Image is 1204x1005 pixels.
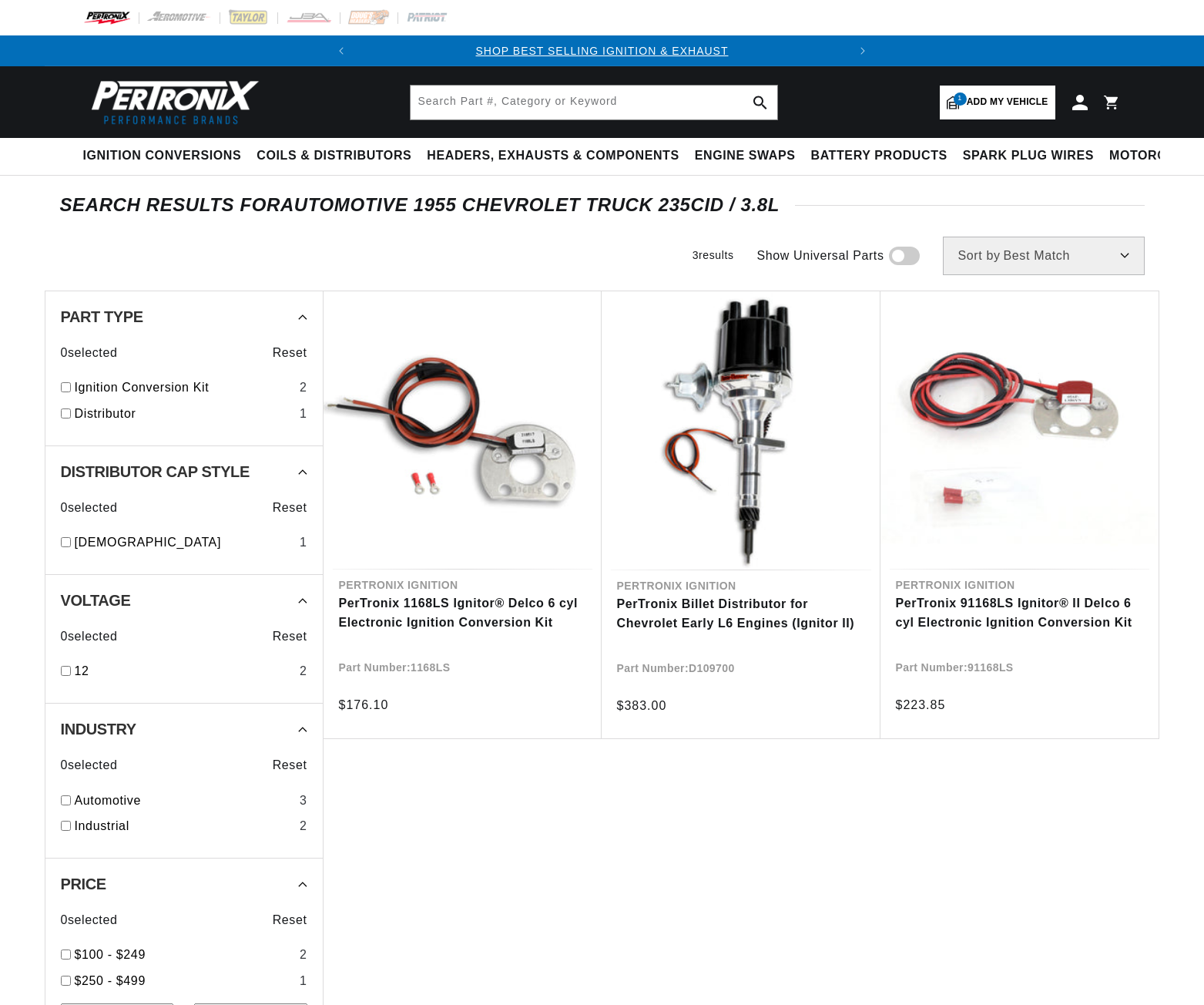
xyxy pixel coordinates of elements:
[300,816,307,836] div: 2
[419,138,686,174] summary: Headers, Exhausts & Components
[811,148,947,164] span: Battery Products
[61,498,118,518] span: 0 selected
[300,378,307,398] div: 2
[300,791,307,811] div: 3
[958,250,1001,262] span: Sort by
[1109,148,1201,164] span: Motorcycle
[60,197,1145,213] div: SEARCH RESULTS FOR Automotive 1955 Chevrolet Truck 235cid / 3.8L
[803,138,955,174] summary: Battery Products
[300,661,307,681] div: 2
[687,138,803,174] summary: Engine Swaps
[75,404,293,424] a: Distributor
[75,791,293,811] a: Automotive
[339,593,586,633] a: PerTronix 1168LS Ignitor® Delco 6 cyl Electronic Ignition Conversion Kit
[61,464,250,479] span: Distributor Cap Style
[61,593,131,608] span: Voltage
[693,249,734,261] span: 3 results
[300,404,307,424] div: 1
[61,343,118,363] span: 0 selected
[954,92,967,106] span: 1
[940,86,1055,119] a: 1Add my vehicle
[757,246,884,266] span: Show Universal Parts
[695,148,796,164] span: Engine Swaps
[300,533,307,553] div: 1
[61,309,143,324] span: Part Type
[357,42,847,59] div: 1 of 2
[61,876,106,892] span: Price
[475,45,728,57] a: SHOP BEST SELLING IGNITION & EXHAUST
[61,627,118,647] span: 0 selected
[75,533,293,553] a: [DEMOGRAPHIC_DATA]
[273,498,307,518] span: Reset
[847,35,878,66] button: Translation missing: en.sections.announcements.next_announcement
[273,627,307,647] span: Reset
[326,35,357,66] button: Translation missing: en.sections.announcements.previous_announcement
[273,755,307,775] span: Reset
[427,148,679,164] span: Headers, Exhausts & Components
[273,910,307,930] span: Reset
[411,86,777,119] input: Search Part #, Category or Keyword
[963,148,1094,164] span: Spark Plug Wires
[955,138,1102,174] summary: Spark Plug Wires
[61,910,118,930] span: 0 selected
[61,721,136,737] span: Industry
[943,237,1145,275] select: Sort by
[273,343,307,363] span: Reset
[75,974,146,987] span: $250 - $499
[61,755,118,775] span: 0 selected
[300,945,307,965] div: 2
[617,594,865,634] a: PerTronix Billet Distributor for Chevrolet Early L6 Engines (Ignitor II)
[300,971,307,991] div: 1
[743,86,777,119] button: search button
[83,148,242,164] span: Ignition Conversions
[75,661,293,681] a: 12
[75,816,293,836] a: Industrial
[83,138,250,174] summary: Ignition Conversions
[75,948,146,961] span: $100 - $249
[257,148,411,164] span: Coils & Distributors
[967,95,1048,109] span: Add my vehicle
[357,42,847,59] div: Announcement
[83,76,260,129] img: Pertronix
[75,378,293,398] a: Ignition Conversion Kit
[896,593,1143,633] a: PerTronix 91168LS Ignitor® II Delco 6 cyl Electronic Ignition Conversion Kit
[249,138,419,174] summary: Coils & Distributors
[45,35,1160,66] slideshow-component: Translation missing: en.sections.announcements.announcement_bar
